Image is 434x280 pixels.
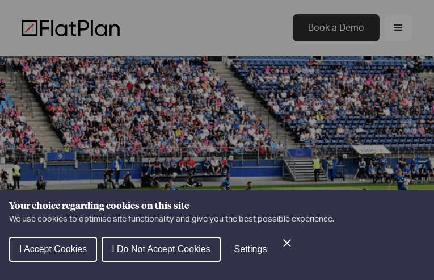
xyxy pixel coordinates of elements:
[9,199,425,213] h1: Your choice regarding cookies on this site
[234,244,267,254] span: Settings
[9,213,425,225] p: We use cookies to optimise site functionality and give you the best possible experience.
[102,237,220,262] button: I Do Not Accept Cookies
[19,244,87,254] span: I Accept Cookies
[225,238,276,261] button: Settings
[280,236,294,250] button: Close Cookie Control
[112,244,210,254] span: I Do Not Accept Cookies
[9,237,97,262] button: I Accept Cookies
